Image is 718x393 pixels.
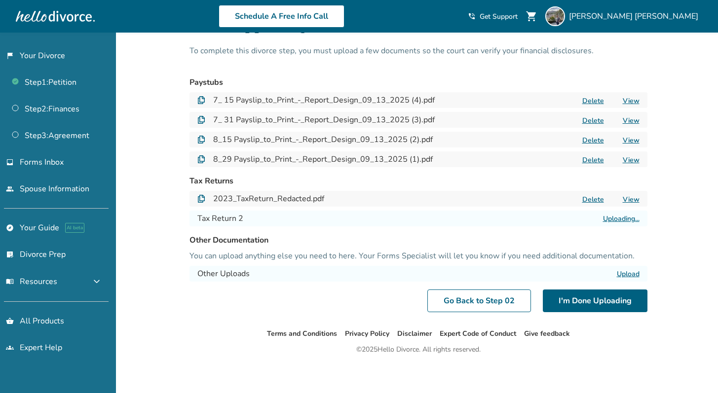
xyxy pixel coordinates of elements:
h4: 7_ 31 Payslip_to_Print_-_Report_Design_09_13_2025 (3).pdf [213,114,435,126]
li: Give feedback [524,328,570,340]
div: © 2025 Hello Divorce. All rights reserved. [356,344,481,356]
label: Upload [617,269,640,279]
span: expand_more [91,276,103,287]
button: I'm Done Uploading [543,289,647,312]
h3: Other Documentation [189,234,647,246]
button: Delete [579,96,607,106]
button: Delete [579,155,607,165]
h4: 8_15 Payslip_to_Print_-_Report_Design_09_13_2025 (2).pdf [213,134,433,145]
span: Forms Inbox [20,157,64,168]
span: inbox [6,158,14,166]
h4: Tax Return 2 [197,213,243,224]
span: explore [6,224,14,232]
a: Privacy Policy [345,329,389,338]
p: To complete this divorce step, you must upload a few documents so the court can verify your finan... [189,45,647,69]
img: Document [197,155,205,163]
span: Resources [6,276,57,287]
span: list_alt_check [6,250,14,258]
span: shopping_cart [526,10,537,22]
a: View [623,155,640,165]
span: phone_in_talk [468,12,476,20]
img: Joseph Dimick [545,6,565,26]
img: Document [197,136,205,143]
span: Get Support [480,12,518,21]
img: Document [197,195,205,203]
span: groups [6,344,14,352]
a: Go Back to Step 02 [427,289,531,312]
a: View [623,116,640,125]
h3: Paystubs [189,76,647,88]
button: Delete [579,194,607,205]
h4: 2023_TaxReturn_Redacted.pdf [213,193,324,205]
a: View [623,96,640,106]
img: Document [197,116,205,124]
a: phone_in_talkGet Support [468,12,518,21]
span: AI beta [65,223,84,233]
button: Delete [579,135,607,145]
h4: 8_29 Payslip_to_Print_-_Report_Design_09_13_2025 (1).pdf [213,153,433,165]
span: flag_2 [6,52,14,60]
button: Delete [579,115,607,126]
h4: Other Uploads [197,268,250,280]
label: Uploading... [603,214,640,223]
a: Expert Code of Conduct [440,329,516,338]
li: Disclaimer [397,328,432,340]
a: Schedule A Free Info Call [219,5,344,28]
h4: 7_ 15 Payslip_to_Print_-_Report_Design_09_13_2025 (4).pdf [213,94,435,106]
a: View [623,136,640,145]
a: View [623,195,640,204]
p: You can upload anything else you need to here. Your Forms Specialist will let you know if you nee... [189,250,647,262]
h3: Tax Returns [189,175,647,187]
span: people [6,185,14,193]
span: menu_book [6,278,14,286]
iframe: Chat Widget [669,346,718,393]
span: [PERSON_NAME] [PERSON_NAME] [569,11,702,22]
a: Terms and Conditions [267,329,337,338]
span: shopping_basket [6,317,14,325]
img: Document [197,96,205,104]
